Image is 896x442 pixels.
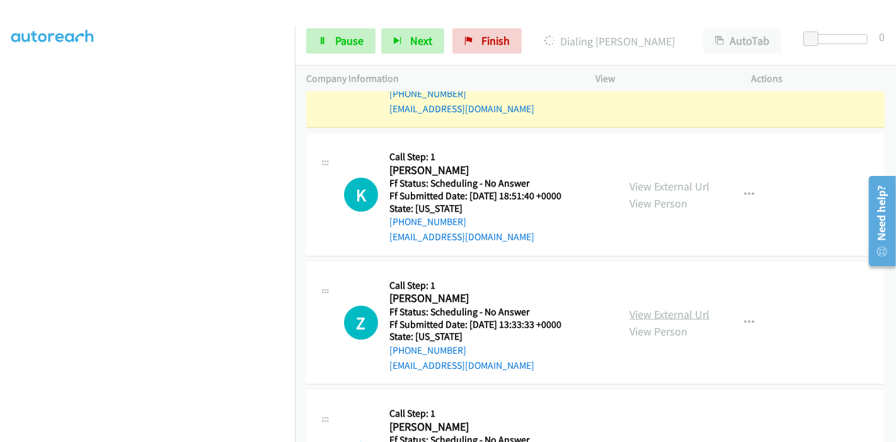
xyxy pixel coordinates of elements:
[389,151,577,163] h5: Call Step: 1
[703,28,781,54] button: AutoTab
[810,34,868,44] div: Delay between calls (in seconds)
[306,28,376,54] a: Pause
[389,407,607,420] h5: Call Step: 1
[860,171,896,271] iframe: Resource Center
[389,231,534,243] a: [EMAIL_ADDRESS][DOMAIN_NAME]
[389,420,577,434] h2: [PERSON_NAME]
[389,359,534,371] a: [EMAIL_ADDRESS][DOMAIN_NAME]
[389,202,577,215] h5: State: [US_STATE]
[879,28,885,45] div: 0
[452,28,522,54] a: Finish
[389,318,577,331] h5: Ff Submitted Date: [DATE] 13:33:33 +0000
[389,190,577,202] h5: Ff Submitted Date: [DATE] 18:51:40 +0000
[410,33,432,48] span: Next
[335,33,364,48] span: Pause
[389,88,466,100] a: [PHONE_NUMBER]
[481,33,510,48] span: Finish
[344,178,378,212] h1: K
[344,306,378,340] h1: Z
[389,163,577,178] h2: [PERSON_NAME]
[595,71,729,86] p: View
[389,216,466,228] a: [PHONE_NUMBER]
[344,306,378,340] div: The call is yet to be attempted
[389,330,577,343] h5: State: [US_STATE]
[752,71,885,86] p: Actions
[381,28,444,54] button: Next
[306,71,573,86] p: Company Information
[344,178,378,212] div: The call is yet to be attempted
[389,279,577,292] h5: Call Step: 1
[539,33,681,50] p: Dialing [PERSON_NAME]
[389,306,577,318] h5: Ff Status: Scheduling - No Answer
[389,177,577,190] h5: Ff Status: Scheduling - No Answer
[629,307,709,322] a: View External Url
[389,344,466,356] a: [PHONE_NUMBER]
[629,179,709,194] a: View External Url
[629,196,687,211] a: View Person
[389,291,577,306] h2: [PERSON_NAME]
[389,103,534,115] a: [EMAIL_ADDRESS][DOMAIN_NAME]
[629,324,687,339] a: View Person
